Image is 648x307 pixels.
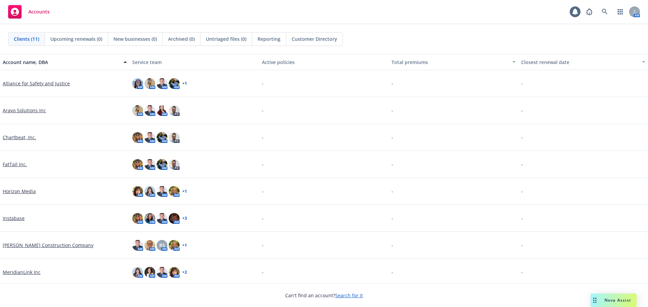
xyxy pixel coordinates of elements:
span: - [262,80,264,87]
div: Active policies [262,59,386,66]
span: Customer Directory [292,35,337,42]
span: Can't find an account? [285,292,363,299]
a: [PERSON_NAME] Construction Company [3,242,93,249]
a: + 3 [182,216,187,220]
span: Clients (11) [14,35,39,42]
span: - [262,134,264,141]
a: Search [598,5,612,19]
span: - [262,269,264,276]
img: photo [132,213,143,224]
span: - [391,215,393,222]
span: - [391,242,393,249]
a: + 1 [182,243,187,247]
img: photo [169,159,180,170]
div: Drag to move [591,294,599,307]
img: photo [132,105,143,116]
a: Aravo Solutions Inc [3,107,46,114]
span: - [521,134,523,141]
button: Nova Assist [591,294,637,307]
img: photo [144,240,155,251]
span: - [391,107,393,114]
a: Alliance for Safety and Justice [3,80,70,87]
span: - [521,80,523,87]
img: photo [144,78,155,89]
span: Accounts [28,9,50,14]
div: Closest renewal date [521,59,638,66]
span: - [521,188,523,195]
a: Report a Bug [583,5,596,19]
img: photo [144,159,155,170]
img: photo [169,78,180,89]
span: - [262,215,264,222]
span: - [521,107,523,114]
button: Closest renewal date [518,54,648,70]
span: - [391,80,393,87]
img: photo [169,105,180,116]
span: Nova Assist [604,297,631,303]
a: MeridianLink Inc [3,269,40,276]
span: - [262,107,264,114]
span: Upcoming renewals (0) [50,35,102,42]
img: photo [144,267,155,278]
img: photo [132,267,143,278]
img: photo [157,186,167,197]
img: photo [157,78,167,89]
span: Archived (0) [168,35,195,42]
img: photo [157,159,167,170]
a: Chartbeat, Inc. [3,134,36,141]
img: photo [144,213,155,224]
img: photo [157,105,167,116]
img: photo [157,267,167,278]
button: Total premiums [389,54,518,70]
img: photo [157,213,167,224]
a: Instabase [3,215,25,222]
img: photo [169,213,180,224]
span: - [262,161,264,168]
a: Accounts [5,2,52,21]
span: - [521,269,523,276]
a: + 1 [182,82,187,86]
img: photo [132,132,143,143]
span: Reporting [258,35,280,42]
a: Search for it [335,292,363,299]
img: photo [169,186,180,197]
button: Active policies [259,54,389,70]
span: - [521,161,523,168]
span: - [391,161,393,168]
img: photo [132,78,143,89]
span: RS [159,242,165,249]
div: Account name, DBA [3,59,119,66]
img: photo [144,132,155,143]
span: - [521,215,523,222]
a: FatTail Inc. [3,161,27,168]
img: photo [169,132,180,143]
img: photo [144,186,155,197]
img: photo [132,159,143,170]
span: - [391,188,393,195]
a: + 2 [182,270,187,274]
button: Service team [130,54,259,70]
img: photo [157,132,167,143]
a: Switch app [614,5,627,19]
img: photo [169,240,180,251]
div: Service team [132,59,256,66]
a: + 1 [182,189,187,193]
span: - [521,242,523,249]
div: Total premiums [391,59,508,66]
span: - [262,242,264,249]
span: Untriaged files (0) [206,35,246,42]
span: - [391,134,393,141]
img: photo [169,267,180,278]
span: New businesses (0) [113,35,157,42]
img: photo [132,240,143,251]
a: Horizon Media [3,188,36,195]
img: photo [132,186,143,197]
span: - [391,269,393,276]
span: - [262,188,264,195]
img: photo [144,105,155,116]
